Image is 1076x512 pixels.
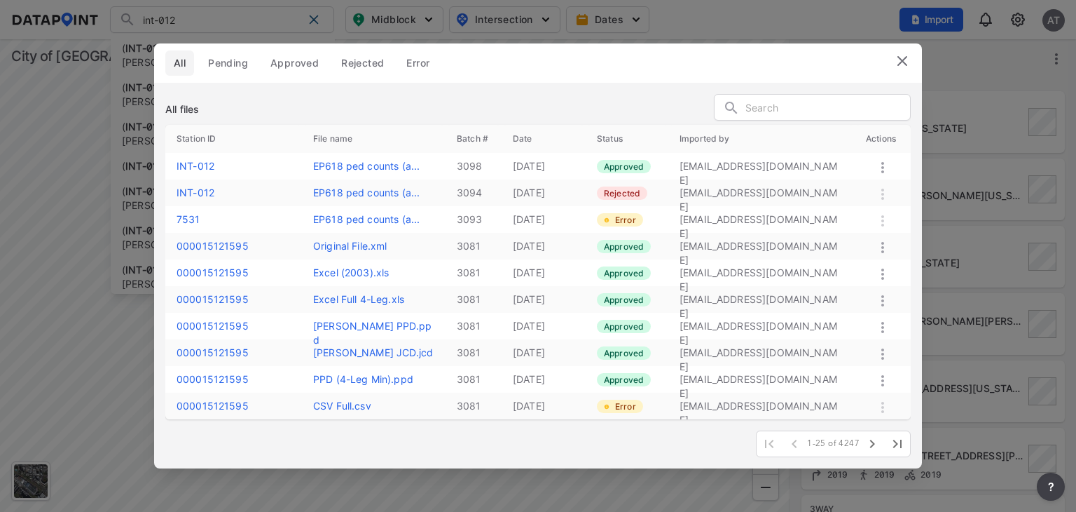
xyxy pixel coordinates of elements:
td: [EMAIL_ADDRESS][DOMAIN_NAME] [668,313,855,339]
td: 3081 [446,233,502,260]
td: [DATE] [502,286,586,313]
td: 3081 [446,313,502,339]
td: 3098 [446,153,502,180]
img: iFAejFhtzUZ8mjSs4R1x7TXHOrweJUNGvoh0Eu8zGVLvQUNiWZpHv9pjf8DhOAK5dfY6AAAAAElFTkSuQmCC [604,404,609,410]
td: [DATE] [502,260,586,286]
td: [EMAIL_ADDRESS][DOMAIN_NAME] [668,180,855,206]
a: INT-012 [177,160,214,172]
td: 3081 [446,286,502,313]
td: [EMAIL_ADDRESS][DOMAIN_NAME] [668,206,855,233]
label: EP618 ped counts (approved version).xlsx [313,213,420,225]
span: Error [406,56,429,70]
label: Approved [597,346,651,360]
td: 3081 [446,260,502,286]
label: EP618 ped counts (approved version).xlsx [313,187,420,198]
span: 1-25 of 4247 [807,438,860,450]
label: 000015121595 [177,293,249,305]
td: [DATE] [502,393,586,419]
label: 000015121595 [177,400,249,412]
a: EP618 ped counts (a... [313,213,420,225]
span: Next Page [860,431,885,457]
span: All [174,56,186,70]
td: [EMAIL_ADDRESS][DOMAIN_NAME] [668,366,855,393]
span: Last Page [885,431,910,457]
td: [DATE] [502,339,586,366]
span: Rejected [341,56,384,70]
td: [DATE] [502,206,586,233]
label: Excel (2003).xls [313,267,389,278]
th: File name [302,125,446,153]
label: Unsupported file type. [597,400,643,413]
a: [PERSON_NAME] JCD.jcd [313,346,433,358]
label: Approved [597,240,651,253]
label: Approved [597,267,651,280]
span: First Page [757,431,782,457]
img: close.efbf2170.svg [894,53,911,69]
th: Status [586,125,668,153]
label: 000015121595 [177,267,249,278]
span: ? [1045,478,1056,495]
label: 000015121595 [177,373,249,385]
label: 000015121595 [177,346,249,358]
td: [EMAIL_ADDRESS][DOMAIN_NAME] [668,260,855,286]
td: [DATE] [502,366,586,393]
td: [EMAIL_ADDRESS][DOMAIN_NAME] [668,233,855,260]
label: 000015121595 [177,320,249,332]
td: [DATE] [502,313,586,339]
label: JAMAR JCD.jcd [313,346,433,358]
td: [EMAIL_ADDRESS][DOMAIN_NAME] [668,339,855,366]
span: Pending [208,56,248,70]
th: Actions [855,125,911,153]
label: 000015121595 [177,240,249,252]
td: 3081 [446,366,502,393]
img: iFAejFhtzUZ8mjSs4R1x7TXHOrweJUNGvoh0Eu8zGVLvQUNiWZpHv9pjf8DhOAK5dfY6AAAAAElFTkSuQmCC [604,217,609,223]
th: Station ID [165,125,302,153]
td: [EMAIL_ADDRESS][DOMAIN_NAME] [668,286,855,313]
td: [EMAIL_ADDRESS][DOMAIN_NAME] [668,153,855,180]
label: 7531 [177,213,200,225]
td: 3093 [446,206,502,233]
label: Rejected [597,187,647,200]
label: JAMAR PPD.ppd [313,320,432,346]
span: Previous Page [782,431,807,457]
td: [DATE] [502,233,586,260]
label: Excel Full 4-Leg.xls [313,293,404,305]
label: Approved [597,373,651,386]
td: [DATE] [502,153,586,180]
label: INT-012 [177,187,214,198]
th: Imported by [668,125,855,153]
td: 3081 [446,393,502,419]
h3: All files [165,102,199,116]
td: [DATE] [502,180,586,206]
th: Date [502,125,586,153]
label: CSV Full.csv [313,400,371,412]
div: full width tabs example [165,50,443,76]
td: [EMAIL_ADDRESS][DOMAIN_NAME] [668,393,855,419]
label: Approved [597,293,651,306]
label: File approaches must match station approaches. For example, a file with NB/SB data cannot be impo... [597,213,643,227]
label: EP618 ped counts (approved version) (1).xlsx [313,160,420,172]
th: Batch # [446,125,502,153]
label: Original File.xml [313,240,387,252]
input: Search [745,97,910,119]
a: EP618 ped counts (a... [313,187,420,198]
a: [PERSON_NAME] PPD.ppd [313,320,432,346]
td: 3094 [446,180,502,206]
button: more [1037,473,1065,501]
span: Approved [270,56,319,70]
a: EP618 ped counts (a... [313,160,420,172]
label: PPD (4-Leg Min).ppd [313,373,413,385]
label: Approved [597,160,651,173]
label: Approved [597,320,651,333]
